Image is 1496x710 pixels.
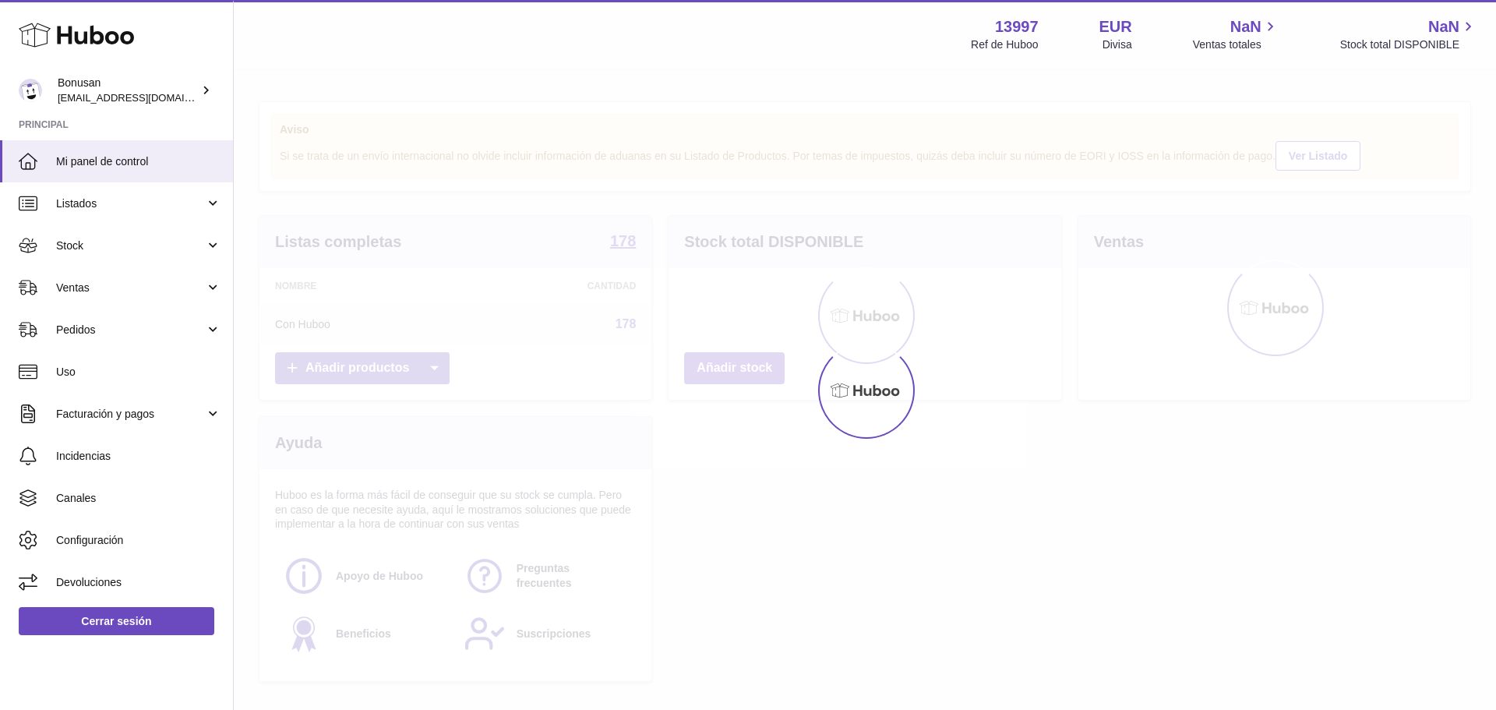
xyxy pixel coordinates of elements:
[58,76,198,105] div: Bonusan
[1193,37,1279,52] span: Ventas totales
[56,533,221,548] span: Configuración
[56,407,205,422] span: Facturación y pagos
[1099,16,1132,37] strong: EUR
[1193,16,1279,52] a: NaN Ventas totales
[56,281,205,295] span: Ventas
[1103,37,1132,52] div: Divisa
[56,449,221,464] span: Incidencias
[56,365,221,380] span: Uso
[58,91,229,104] span: [EMAIL_ADDRESS][DOMAIN_NAME]
[1230,16,1261,37] span: NaN
[56,238,205,253] span: Stock
[1428,16,1459,37] span: NaN
[971,37,1038,52] div: Ref de Huboo
[1340,37,1477,52] span: Stock total DISPONIBLE
[1340,16,1477,52] a: NaN Stock total DISPONIBLE
[56,491,221,506] span: Canales
[56,323,205,337] span: Pedidos
[19,79,42,102] img: info@bonusan.es
[19,607,214,635] a: Cerrar sesión
[56,575,221,590] span: Devoluciones
[995,16,1039,37] strong: 13997
[56,154,221,169] span: Mi panel de control
[56,196,205,211] span: Listados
